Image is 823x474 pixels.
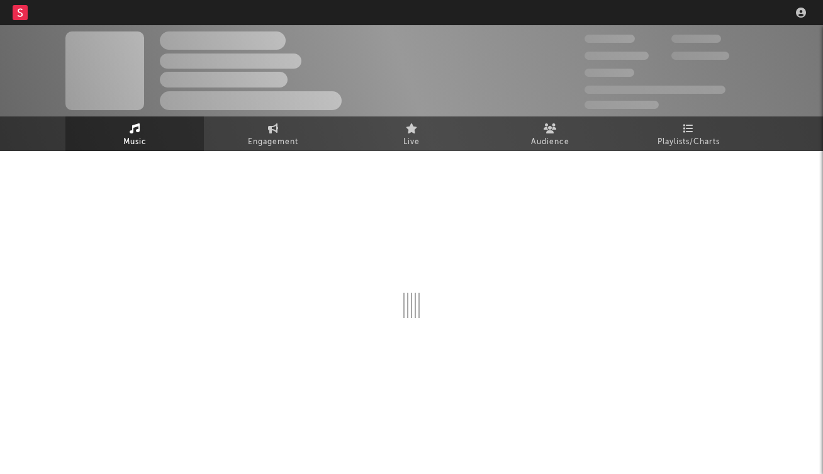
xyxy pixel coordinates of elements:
[658,135,720,150] span: Playlists/Charts
[619,116,758,151] a: Playlists/Charts
[585,69,634,77] span: 100.000
[248,135,298,150] span: Engagement
[65,116,204,151] a: Music
[531,135,569,150] span: Audience
[671,35,721,43] span: 100.000
[342,116,481,151] a: Live
[123,135,147,150] span: Music
[585,101,659,109] span: Jump Score: 85.0
[403,135,420,150] span: Live
[585,86,725,94] span: 50.000.000 Monthly Listeners
[671,52,729,60] span: 1.000.000
[585,52,649,60] span: 50.000.000
[585,35,635,43] span: 300.000
[204,116,342,151] a: Engagement
[481,116,619,151] a: Audience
